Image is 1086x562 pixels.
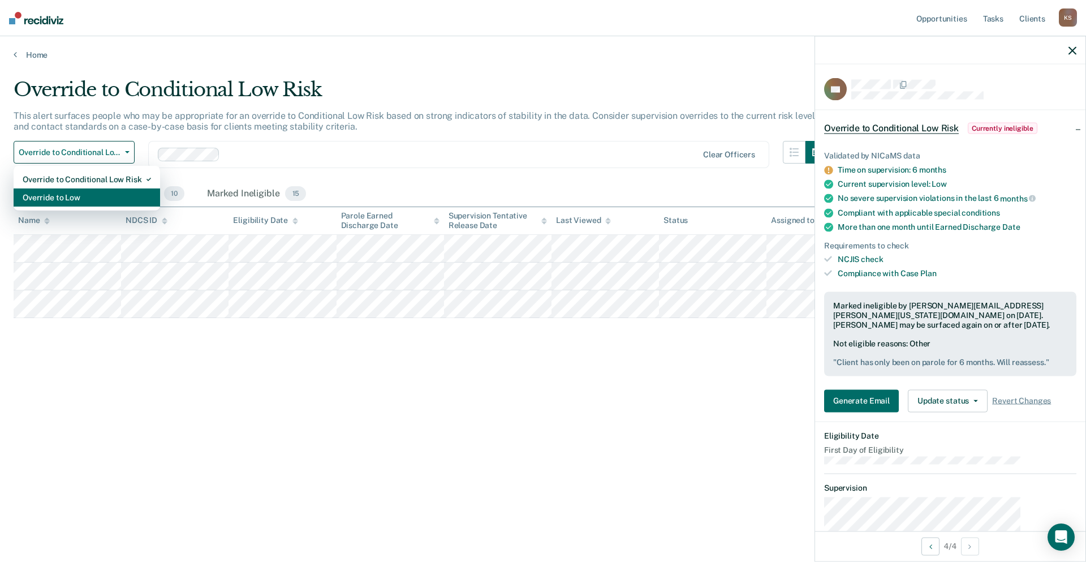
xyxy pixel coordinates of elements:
a: Home [14,50,1072,60]
dt: Eligibility Date [824,431,1076,440]
div: No severe supervision violations in the last 6 [838,194,1076,204]
div: Current supervision level: [838,179,1076,189]
dt: First Day of Eligibility [824,445,1076,454]
div: K S [1059,8,1077,27]
div: Open Intercom Messenger [1048,524,1075,551]
span: Plan [920,269,936,278]
div: Not eligible reasons: Other [833,339,1067,367]
div: Compliance with Case [838,269,1076,278]
dt: Supervision [824,483,1076,493]
div: NCJIS [838,255,1076,264]
div: More than one month until Earned Discharge [838,222,1076,231]
div: Parole Earned Discharge Date [341,211,439,230]
span: check [861,255,883,264]
button: Next Opportunity [961,537,979,555]
span: months [1000,194,1036,203]
span: Low [932,179,947,188]
span: conditions [962,208,1000,217]
a: Generate Email [824,389,903,412]
div: Override to Conditional Low Risk [14,78,828,110]
img: Recidiviz [9,12,63,24]
p: This alert surfaces people who may be appropriate for an override to Conditional Low Risk based o... [14,110,820,132]
div: Override to Low [23,188,151,207]
button: Generate Email [824,389,899,412]
div: Supervision Tentative Release Date [449,211,547,230]
span: Revert Changes [992,396,1051,406]
div: NDCS ID [126,216,167,225]
button: Update status [908,389,988,412]
div: Validated by NICaMS data [824,151,1076,161]
div: 4 / 4 [815,531,1085,561]
span: Date [1002,222,1020,231]
span: Override to Conditional Low Risk [824,123,959,134]
div: Compliant with applicable special [838,208,1076,217]
span: Currently ineligible [968,123,1037,134]
div: Requirements to check [824,241,1076,250]
div: Assigned to [771,216,824,225]
pre: " Client has only been on parole for 6 months. Will reassess. " [833,358,1067,367]
div: Name [18,216,50,225]
button: Previous Opportunity [921,537,940,555]
div: Override to Conditional Low RiskCurrently ineligible [815,110,1085,147]
div: Eligibility Date [233,216,298,225]
div: Status [663,216,688,225]
div: Override to Conditional Low Risk [23,170,151,188]
div: Last Viewed [556,216,611,225]
div: Marked Ineligible [205,182,308,207]
div: Time on supervision: 6 months [838,165,1076,175]
span: Override to Conditional Low Risk [19,148,120,157]
div: Clear officers [703,150,755,160]
div: Marked ineligible by [PERSON_NAME][EMAIL_ADDRESS][PERSON_NAME][US_STATE][DOMAIN_NAME] on [DATE]. ... [833,301,1067,329]
span: 15 [285,186,306,201]
span: 10 [164,186,184,201]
